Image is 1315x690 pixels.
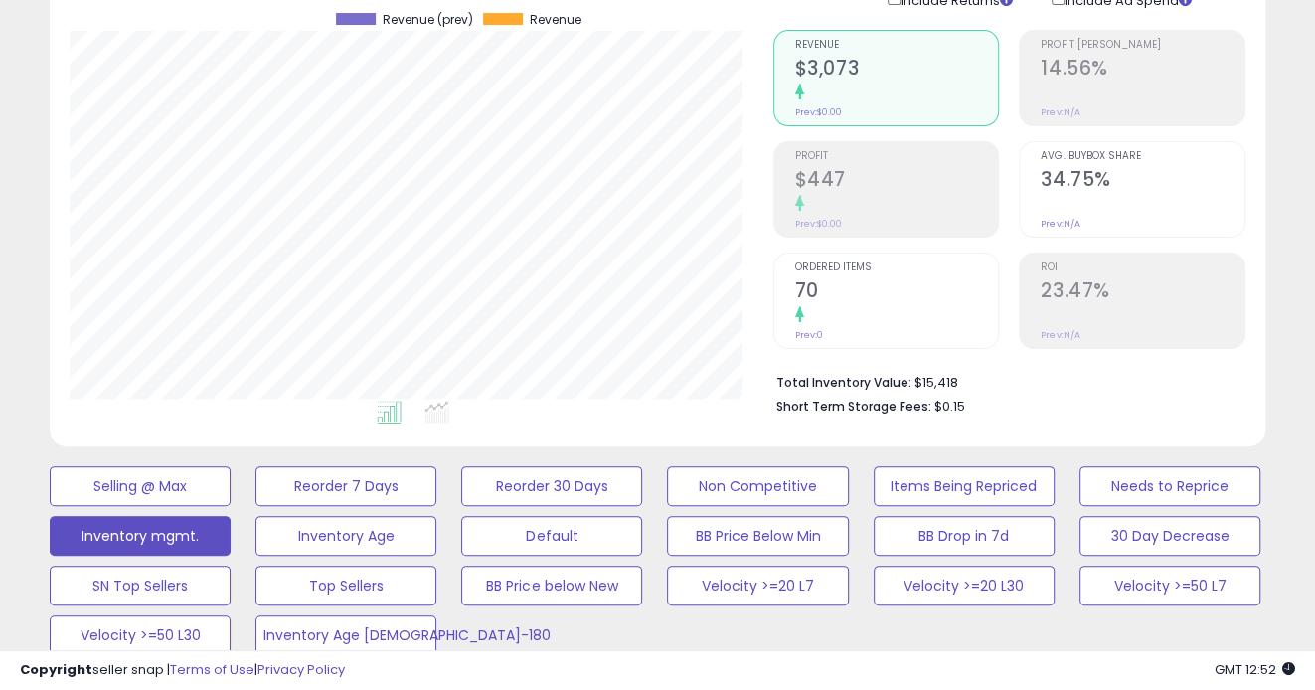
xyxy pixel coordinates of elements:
small: Prev: $0.00 [795,106,842,118]
h2: $447 [795,168,999,195]
button: Velocity >=50 L7 [1079,566,1260,605]
button: Default [461,516,642,556]
h2: 70 [795,279,999,306]
button: Needs to Reprice [1079,466,1260,506]
button: SN Top Sellers [50,566,231,605]
button: Top Sellers [255,566,436,605]
span: Revenue (prev) [383,13,473,27]
div: seller snap | | [20,661,345,680]
small: Prev: $0.00 [795,218,842,230]
button: 30 Day Decrease [1079,516,1260,556]
b: Total Inventory Value: [776,374,911,391]
span: 2025-09-12 12:52 GMT [1215,660,1295,679]
h2: 23.47% [1041,279,1244,306]
button: Inventory Age [DEMOGRAPHIC_DATA]-180 [255,615,436,655]
button: BB Price Below Min [667,516,848,556]
span: Profit [PERSON_NAME] [1041,40,1244,51]
button: Non Competitive [667,466,848,506]
h2: 14.56% [1041,57,1244,84]
small: Prev: N/A [1041,218,1079,230]
button: Velocity >=20 L7 [667,566,848,605]
span: Avg. Buybox Share [1041,151,1244,162]
button: Velocity >=50 L30 [50,615,231,655]
button: Reorder 30 Days [461,466,642,506]
h2: $3,073 [795,57,999,84]
strong: Copyright [20,660,92,679]
button: BB Price below New [461,566,642,605]
a: Privacy Policy [257,660,345,679]
button: Inventory Age [255,516,436,556]
a: Terms of Use [170,660,254,679]
button: Velocity >=20 L30 [874,566,1055,605]
small: Prev: N/A [1041,106,1079,118]
span: $0.15 [934,397,965,416]
small: Prev: N/A [1041,329,1079,341]
span: Ordered Items [795,262,999,273]
li: $15,418 [776,369,1231,393]
button: Selling @ Max [50,466,231,506]
span: Revenue [530,13,581,27]
button: BB Drop in 7d [874,516,1055,556]
button: Inventory mgmt. [50,516,231,556]
button: Items Being Repriced [874,466,1055,506]
button: Reorder 7 Days [255,466,436,506]
span: ROI [1041,262,1244,273]
small: Prev: 0 [795,329,823,341]
b: Short Term Storage Fees: [776,398,931,415]
span: Profit [795,151,999,162]
span: Revenue [795,40,999,51]
h2: 34.75% [1041,168,1244,195]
